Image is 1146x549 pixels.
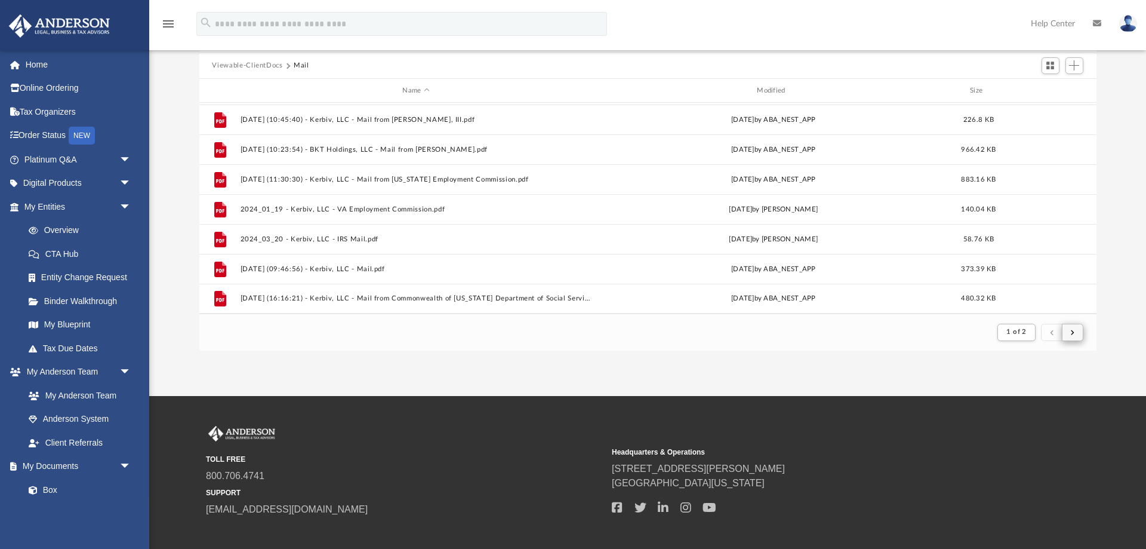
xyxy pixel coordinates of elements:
[206,487,603,498] small: SUPPORT
[119,195,143,219] span: arrow_drop_down
[1065,57,1083,74] button: Add
[240,206,592,213] button: 2024_01_19 - Kerbiv, LLC - VA Employment Commission.pdf
[612,464,785,474] a: [STREET_ADDRESS][PERSON_NAME]
[239,85,592,96] div: Name
[961,146,996,153] span: 966.42 KB
[161,23,175,31] a: menu
[997,324,1035,341] button: 1 of 2
[597,174,950,185] div: [DATE] by ABA_NEST_APP
[17,289,149,313] a: Binder Walkthrough
[8,53,149,76] a: Home
[17,502,143,526] a: Meeting Minutes
[1008,85,1091,96] div: id
[206,454,603,465] small: TOLL FREE
[119,360,143,385] span: arrow_drop_down
[597,294,950,305] div: [DATE] by ABA_NEST_APP
[8,148,149,171] a: Platinum Q&Aarrow_drop_down
[240,176,592,183] button: [DATE] (11:30:30) - Kerbiv, LLC - Mail from [US_STATE] Employment Commission.pdf
[961,266,996,272] span: 373.39 KB
[961,296,996,302] span: 480.32 KB
[8,76,149,100] a: Online Ordering
[240,235,592,243] button: 2024_03_20 - Kerbiv, LLC - IRS Mail.pdf
[5,14,113,38] img: Anderson Advisors Platinum Portal
[1042,57,1059,74] button: Switch to Grid View
[17,431,143,455] a: Client Referrals
[161,17,175,31] i: menu
[17,478,137,502] a: Box
[8,100,149,124] a: Tax Organizers
[8,171,149,195] a: Digital Productsarrow_drop_down
[69,127,95,145] div: NEW
[206,426,278,441] img: Anderson Advisors Platinum Portal
[17,384,137,407] a: My Anderson Team
[8,455,143,479] a: My Documentsarrow_drop_down
[119,455,143,479] span: arrow_drop_down
[8,124,149,148] a: Order StatusNEW
[119,148,143,172] span: arrow_drop_down
[961,206,996,213] span: 140.04 KB
[963,236,993,243] span: 58.76 KB
[240,116,592,124] button: [DATE] (10:45:40) - Kerbiv, LLC - Mail from [PERSON_NAME], III.pdf
[597,264,950,275] div: [DATE] by ABA_NEST_APP
[240,265,592,273] button: [DATE] (09:46:56) - Kerbiv, LLC - Mail.pdf
[206,504,368,514] a: [EMAIL_ADDRESS][DOMAIN_NAME]
[17,336,149,360] a: Tax Due Dates
[1006,329,1026,335] span: 1 of 2
[212,60,282,71] button: Viewable-ClientDocs
[17,219,149,243] a: Overview
[961,176,996,183] span: 883.16 KB
[240,295,592,303] button: [DATE] (16:16:21) - Kerbiv, LLC - Mail from Commonwealth of [US_STATE] Department of Social Servi...
[597,234,950,245] div: [DATE] by [PERSON_NAME]
[597,115,950,125] div: [DATE] by ABA_NEST_APP
[17,407,143,431] a: Anderson System
[17,313,143,337] a: My Blueprint
[199,16,212,29] i: search
[8,360,143,384] a: My Anderson Teamarrow_drop_down
[119,171,143,196] span: arrow_drop_down
[8,195,149,219] a: My Entitiesarrow_drop_down
[612,478,765,488] a: [GEOGRAPHIC_DATA][US_STATE]
[294,60,309,71] button: Mail
[963,116,993,123] span: 226.8 KB
[240,146,592,154] button: [DATE] (10:23:54) - BKT Holdings, LLC - Mail from [PERSON_NAME].pdf
[199,103,1096,314] div: grid
[17,266,149,290] a: Entity Change Request
[597,85,949,96] div: Modified
[597,204,950,215] div: [DATE] by [PERSON_NAME]
[17,242,149,266] a: CTA Hub
[204,85,234,96] div: id
[954,85,1002,96] div: Size
[1119,15,1137,32] img: User Pic
[612,447,1009,458] small: Headquarters & Operations
[206,471,264,481] a: 800.706.4741
[597,145,950,155] div: [DATE] by ABA_NEST_APP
